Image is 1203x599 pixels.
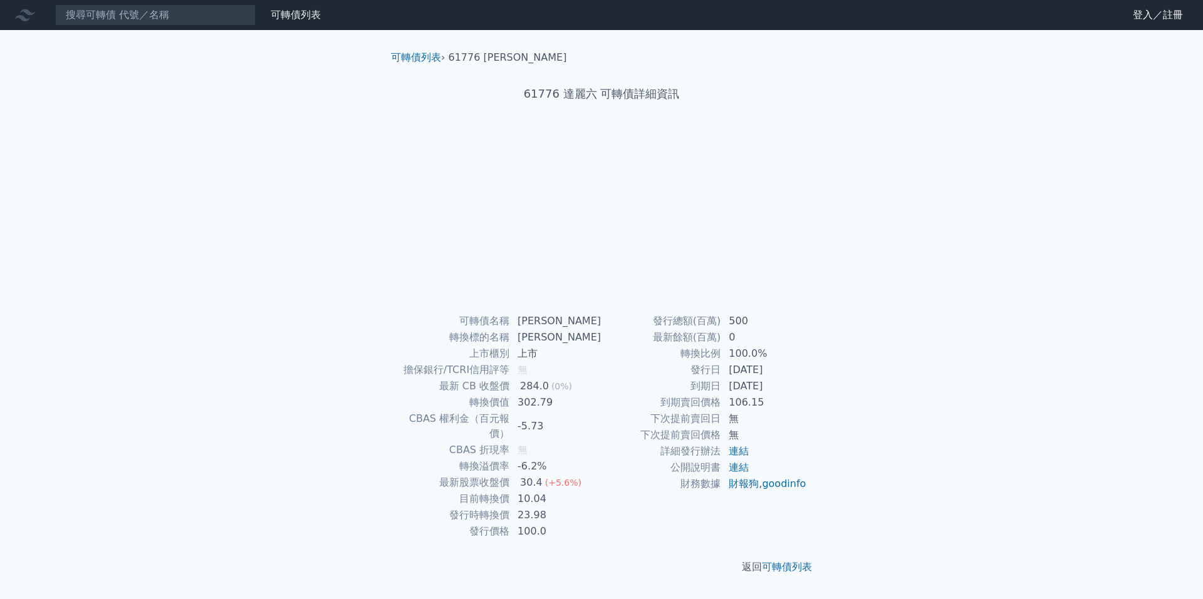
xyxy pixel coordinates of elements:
[601,459,721,476] td: 公開說明書
[721,427,807,443] td: 無
[396,491,510,507] td: 目前轉換價
[396,313,510,329] td: 可轉債名稱
[729,445,749,457] a: 連結
[601,346,721,362] td: 轉換比例
[396,378,510,394] td: 最新 CB 收盤價
[721,476,807,492] td: ,
[601,329,721,346] td: 最新餘額(百萬)
[510,394,601,411] td: 302.79
[396,394,510,411] td: 轉換價值
[518,444,528,456] span: 無
[510,458,601,474] td: -6.2%
[271,9,321,21] a: 可轉債列表
[396,411,510,442] td: CBAS 權利金（百元報價）
[721,329,807,346] td: 0
[601,362,721,378] td: 發行日
[510,313,601,329] td: [PERSON_NAME]
[545,478,581,488] span: (+5.6%)
[391,50,445,65] li: ›
[396,362,510,378] td: 擔保銀行/TCRI信用評等
[721,411,807,427] td: 無
[510,346,601,362] td: 上市
[601,476,721,492] td: 財務數據
[381,85,822,103] h1: 61776 達麗六 可轉債詳細資訊
[601,313,721,329] td: 發行總額(百萬)
[551,381,572,391] span: (0%)
[721,346,807,362] td: 100.0%
[396,507,510,523] td: 發行時轉換價
[55,4,256,26] input: 搜尋可轉債 代號／名稱
[449,50,567,65] li: 61776 [PERSON_NAME]
[601,427,721,443] td: 下次提前賣回價格
[729,478,759,489] a: 財報狗
[1123,5,1193,25] a: 登入／註冊
[721,313,807,329] td: 500
[510,329,601,346] td: [PERSON_NAME]
[518,364,528,376] span: 無
[762,561,812,573] a: 可轉債列表
[721,394,807,411] td: 106.15
[729,461,749,473] a: 連結
[518,475,545,490] div: 30.4
[510,507,601,523] td: 23.98
[762,478,806,489] a: goodinfo
[601,394,721,411] td: 到期賣回價格
[396,474,510,491] td: 最新股票收盤價
[518,379,551,394] div: 284.0
[396,442,510,458] td: CBAS 折現率
[391,51,441,63] a: 可轉債列表
[601,378,721,394] td: 到期日
[510,523,601,540] td: 100.0
[396,346,510,362] td: 上市櫃別
[510,411,601,442] td: -5.73
[721,362,807,378] td: [DATE]
[396,523,510,540] td: 發行價格
[381,560,822,575] p: 返回
[396,329,510,346] td: 轉換標的名稱
[601,411,721,427] td: 下次提前賣回日
[601,443,721,459] td: 詳細發行辦法
[396,458,510,474] td: 轉換溢價率
[510,491,601,507] td: 10.04
[721,378,807,394] td: [DATE]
